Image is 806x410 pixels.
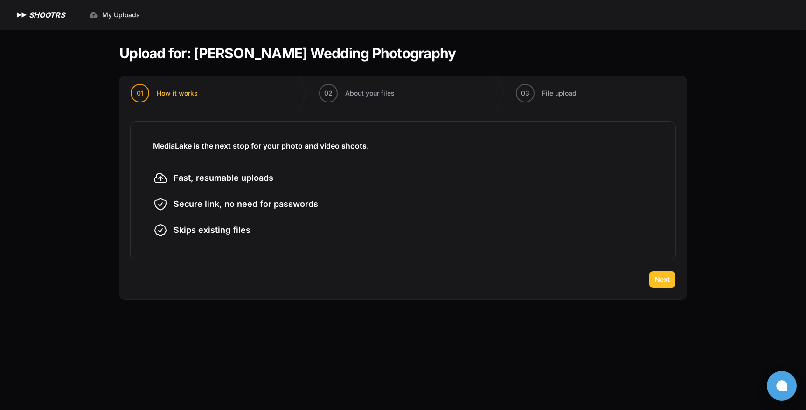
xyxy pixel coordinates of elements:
span: File upload [542,89,577,98]
span: Fast, resumable uploads [174,171,273,184]
a: My Uploads [83,7,146,23]
span: 01 [137,89,144,98]
button: 02 About your files [308,76,406,110]
h1: SHOOTRS [29,9,65,20]
span: 02 [324,89,333,98]
span: Secure link, no need for passwords [174,198,318,211]
span: Skips existing files [174,224,250,237]
h3: MediaLake is the next stop for your photo and video shoots. [153,140,653,151]
h1: Upload for: [PERSON_NAME] Wedding Photography [119,45,456,61]
a: SHOOTRS SHOOTRS [15,9,65,20]
span: Next [655,275,670,284]
button: 03 File upload [505,76,588,110]
span: My Uploads [102,10,140,20]
span: How it works [157,89,198,98]
span: About your files [345,89,395,98]
button: Next [649,271,675,288]
button: Open chat window [767,371,797,401]
img: SHOOTRS [15,9,29,20]
button: 01 How it works [119,76,209,110]
span: 03 [521,89,529,98]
